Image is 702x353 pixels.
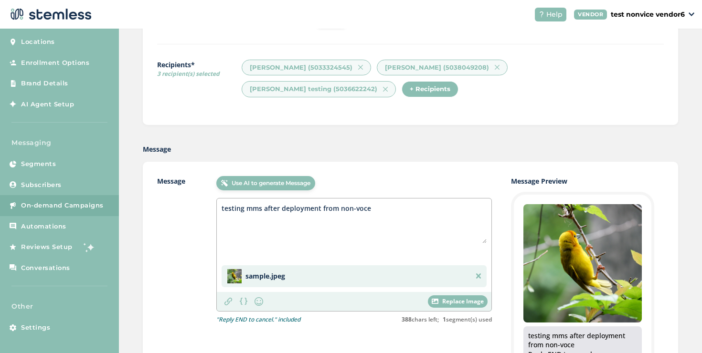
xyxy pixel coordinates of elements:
[21,100,74,109] span: AI Agent Setup
[240,298,247,304] img: icon-brackets-fa390dc5.svg
[21,37,55,47] span: Locations
[21,242,73,252] span: Reviews Setup
[21,263,70,273] span: Conversations
[442,297,484,306] span: Replace Image
[476,273,481,278] img: icon-close-grey-5d0e49a8.svg
[157,176,197,324] label: Message
[242,60,371,76] div: [PERSON_NAME] (5033324545)
[443,315,446,323] strong: 1
[383,87,388,92] img: icon-x-62e4b235.svg
[654,307,702,353] iframe: Chat Widget
[253,296,265,307] img: icon-smiley-d6edb5a7.svg
[227,269,242,283] img: 2Q==
[157,70,242,78] span: 3 recipient(s) selected
[21,180,62,190] span: Subscribers
[574,10,607,20] div: VENDOR
[157,60,242,103] label: Recipients*
[523,204,642,322] img: 2Q==
[611,10,685,20] p: test nonvice vendor6
[402,81,458,97] div: + Recipients
[21,222,66,231] span: Automations
[402,315,439,324] label: chars left;
[377,60,508,76] div: [PERSON_NAME] (5038049208)
[539,11,544,17] img: icon-help-white-03924b79.svg
[143,144,171,154] label: Message
[216,176,315,190] button: Use AI to generate Message
[21,58,89,68] span: Enrollment Options
[443,315,492,324] label: segment(s) used
[358,65,363,70] img: icon-x-62e4b235.svg
[21,159,56,169] span: Segments
[21,79,68,88] span: Brand Details
[242,81,396,97] div: [PERSON_NAME] testing (5036622242)
[689,12,694,16] img: icon_down-arrow-small-66adaf34.svg
[21,201,104,210] span: On-demand Campaigns
[216,315,300,324] p: "Reply END to cancel." included
[432,299,438,304] img: icon-image-white-304da26c.svg
[21,323,50,332] span: Settings
[245,271,285,281] p: sample.jpeg
[495,65,500,70] img: icon-x-62e4b235.svg
[546,10,563,20] span: Help
[232,179,310,187] span: Use AI to generate Message
[224,298,232,305] img: icon-link-1edcda58.svg
[8,5,92,24] img: logo-dark-0685b13c.svg
[511,176,664,186] label: Message Preview
[402,315,412,323] strong: 388
[80,238,99,257] img: glitter-stars-b7820f95.gif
